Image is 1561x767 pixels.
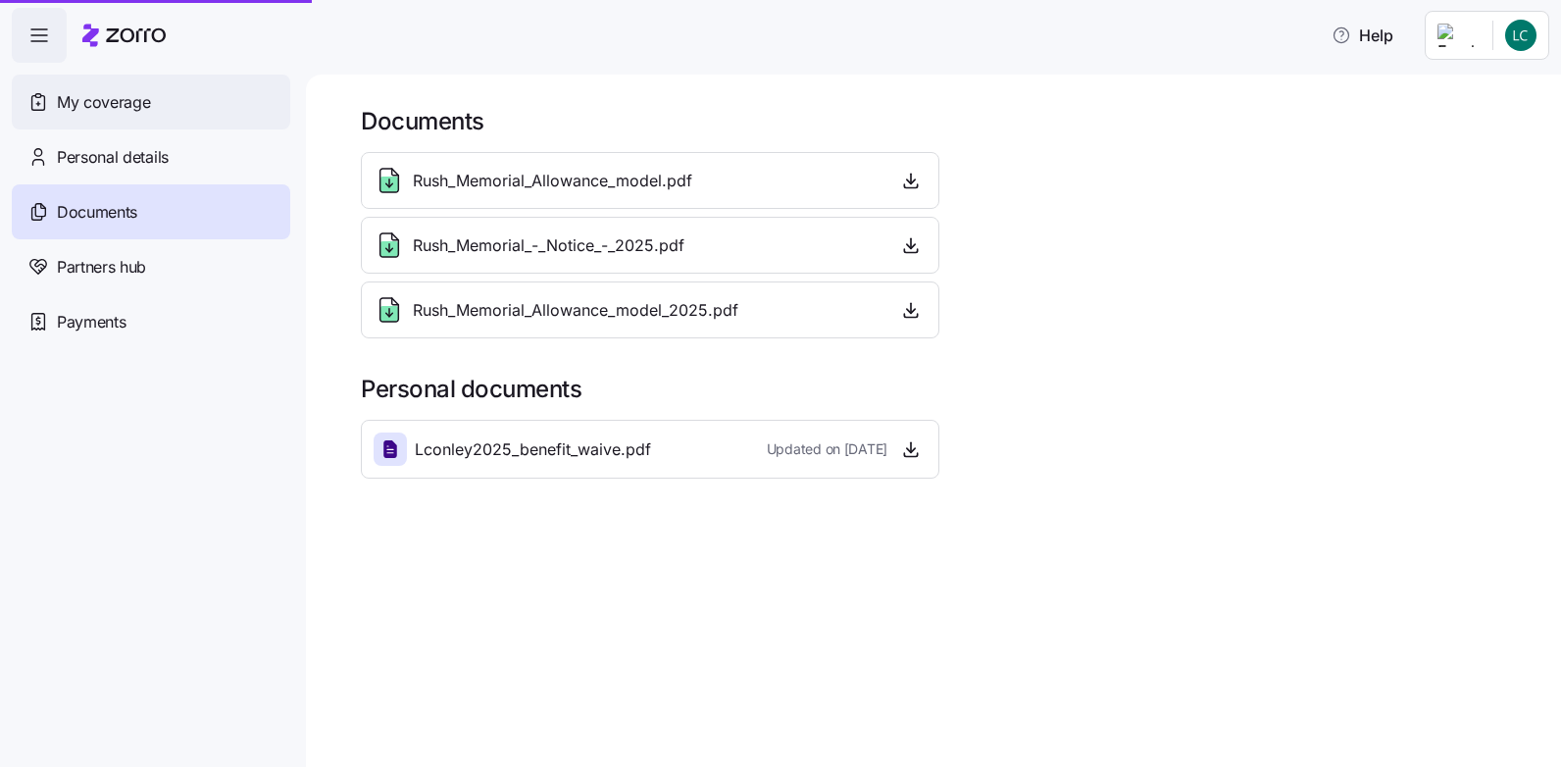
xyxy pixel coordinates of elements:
span: Rush_Memorial_Allowance_model.pdf [413,169,692,193]
a: Documents [12,184,290,239]
span: Partners hub [57,255,146,280]
img: Employer logo [1437,24,1477,47]
a: Partners hub [12,239,290,294]
a: My coverage [12,75,290,129]
a: Personal details [12,129,290,184]
h1: Documents [361,106,1534,136]
span: Payments [57,310,126,334]
span: Rush_Memorial_Allowance_model_2025.pdf [413,298,738,323]
h1: Personal documents [361,374,1534,404]
span: Rush_Memorial_-_Notice_-_2025.pdf [413,233,684,258]
span: Updated on [DATE] [767,439,887,459]
span: My coverage [57,90,150,115]
span: Personal details [57,145,169,170]
span: Documents [57,200,137,225]
a: Payments [12,294,290,349]
button: Help [1316,16,1409,55]
img: aa08532ec09fb9adffadff08c74dbd86 [1505,20,1536,51]
span: Lconley2025_benefit_waive.pdf [415,437,651,462]
span: Help [1332,24,1393,47]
